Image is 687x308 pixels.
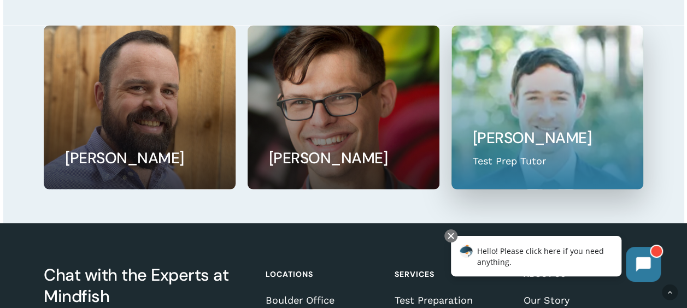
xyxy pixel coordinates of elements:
a: Boulder Office [266,294,383,305]
h3: Chat with the Experts at Mindfish [44,264,254,306]
a: Our Story [524,294,641,305]
h4: Locations [266,264,383,283]
iframe: Chatbot [439,227,672,293]
h4: Services [395,264,512,283]
a: Test Preparation [395,294,512,305]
